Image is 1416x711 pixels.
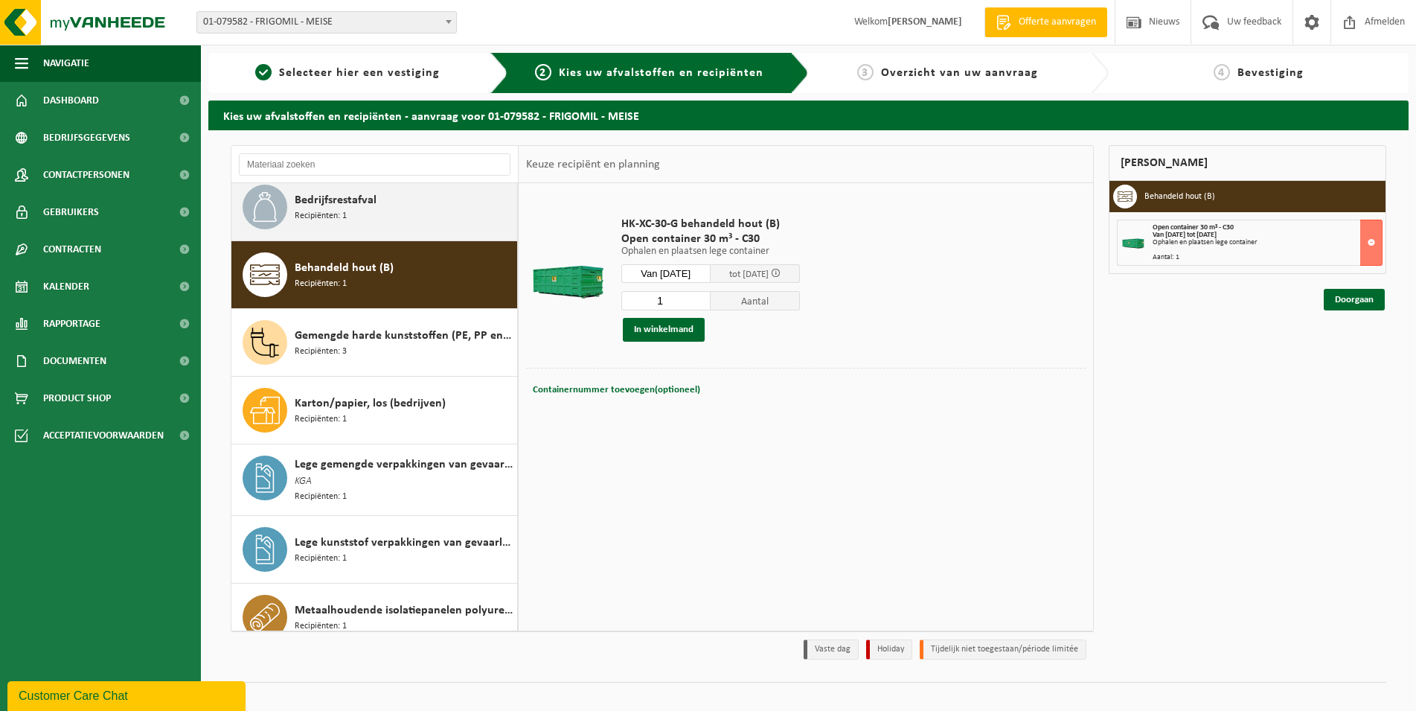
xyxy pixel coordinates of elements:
span: 1 [255,64,272,80]
span: Contracten [43,231,101,268]
button: Karton/papier, los (bedrijven) Recipiënten: 1 [231,377,518,444]
span: Open container 30 m³ - C30 [1153,223,1234,232]
span: Bedrijfsrestafval [295,191,377,209]
span: Lege kunststof verpakkingen van gevaarlijke stoffen [295,534,513,552]
span: Offerte aanvragen [1015,15,1100,30]
a: 1Selecteer hier een vestiging [216,64,478,82]
span: Product Shop [43,380,111,417]
span: Recipiënten: 1 [295,412,347,427]
span: Behandeld hout (B) [295,259,394,277]
div: [PERSON_NAME] [1109,145,1386,181]
span: Recipiënten: 1 [295,490,347,504]
button: Containernummer toevoegen(optioneel) [531,380,702,401]
span: Selecteer hier een vestiging [279,67,440,79]
h2: Kies uw afvalstoffen en recipiënten - aanvraag voor 01-079582 - FRIGOMIL - MEISE [208,101,1409,130]
span: 4 [1214,64,1230,80]
input: Materiaal zoeken [239,153,510,176]
button: Behandeld hout (B) Recipiënten: 1 [231,241,518,309]
h3: Behandeld hout (B) [1144,185,1215,208]
div: Ophalen en plaatsen lege container [1153,239,1382,246]
span: Gebruikers [43,194,99,231]
span: Recipiënten: 3 [295,345,347,359]
span: Documenten [43,342,106,380]
span: Kies uw afvalstoffen en recipiënten [559,67,763,79]
span: Overzicht van uw aanvraag [881,67,1038,79]
span: Acceptatievoorwaarden [43,417,164,454]
a: Offerte aanvragen [984,7,1107,37]
button: Lege gemengde verpakkingen van gevaarlijke stoffen KGA Recipiënten: 1 [231,444,518,516]
span: Gemengde harde kunststoffen (PE, PP en PVC), recycleerbaar (industrieel) [295,327,513,345]
button: In winkelmand [623,318,705,342]
iframe: chat widget [7,678,249,711]
span: Open container 30 m³ - C30 [621,232,800,246]
li: Tijdelijk niet toegestaan/période limitée [920,640,1086,660]
li: Holiday [866,640,912,660]
span: Aantal [711,291,800,310]
span: Recipiënten: 1 [295,209,347,223]
span: Recipiënten: 1 [295,552,347,566]
span: Containernummer toevoegen(optioneel) [533,385,700,395]
span: 3 [857,64,874,80]
span: Recipiënten: 1 [295,277,347,291]
input: Selecteer datum [621,264,711,283]
strong: Van [DATE] tot [DATE] [1153,231,1217,239]
span: KGA [295,474,312,490]
button: Bedrijfsrestafval Recipiënten: 1 [231,173,518,241]
a: Doorgaan [1324,289,1385,310]
span: Kalender [43,268,89,305]
span: Contactpersonen [43,156,129,194]
span: HK-XC-30-G behandeld hout (B) [621,217,800,232]
button: Gemengde harde kunststoffen (PE, PP en PVC), recycleerbaar (industrieel) Recipiënten: 3 [231,309,518,377]
span: Dashboard [43,82,99,119]
button: Metaalhoudende isolatiepanelen polyurethaan (PU) Recipiënten: 1 [231,584,518,651]
li: Vaste dag [804,640,859,660]
span: Bedrijfsgegevens [43,119,130,156]
div: Keuze recipiënt en planning [519,146,667,183]
span: Navigatie [43,45,89,82]
span: Bevestiging [1237,67,1304,79]
span: 01-079582 - FRIGOMIL - MEISE [196,11,457,34]
button: Lege kunststof verpakkingen van gevaarlijke stoffen Recipiënten: 1 [231,516,518,584]
span: Metaalhoudende isolatiepanelen polyurethaan (PU) [295,602,513,619]
strong: [PERSON_NAME] [888,16,962,28]
span: Rapportage [43,305,100,342]
span: Karton/papier, los (bedrijven) [295,395,446,412]
p: Ophalen en plaatsen lege container [621,246,800,257]
span: Recipiënten: 1 [295,619,347,634]
span: Lege gemengde verpakkingen van gevaarlijke stoffen [295,456,513,474]
span: 01-079582 - FRIGOMIL - MEISE [197,12,456,33]
div: Aantal: 1 [1153,254,1382,261]
span: tot [DATE] [729,270,769,279]
span: 2 [535,64,551,80]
